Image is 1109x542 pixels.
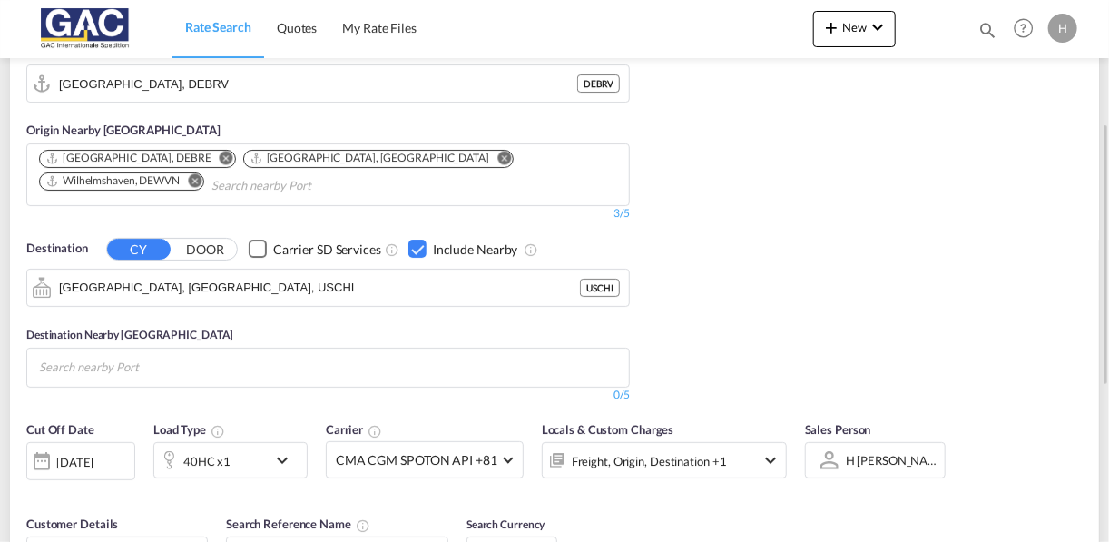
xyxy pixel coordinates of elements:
[59,274,580,301] input: Search by Port
[226,517,370,531] span: Search Reference Name
[27,65,629,102] md-input-container: Bremerhaven, DEBRV
[45,151,211,166] div: Bremen, DEBRE
[183,448,231,474] div: 40HC x1
[36,349,219,382] md-chips-wrap: Chips container with autocompletion. Enter the text area, type text to search, and then use the u...
[153,422,225,437] span: Load Type
[36,144,620,201] md-chips-wrap: Chips container. Use arrow keys to select chips.
[368,424,382,439] md-icon: The selected Trucker/Carrierwill be displayed in the rate results If the rates are from another f...
[211,172,384,201] input: Chips input.
[580,279,620,297] div: USCHI
[577,74,620,93] div: DEBRV
[820,20,888,34] span: New
[385,242,399,257] md-icon: Unchecked: Search for CY (Container Yard) services for all selected carriers.Checked : Search for...
[45,173,183,189] div: Press delete to remove this chip.
[250,151,493,166] div: Press delete to remove this chip.
[45,151,215,166] div: Press delete to remove this chip.
[542,422,674,437] span: Locals & Custom Charges
[173,239,237,260] button: DOOR
[26,388,630,403] div: 0/5
[27,8,150,49] img: 9f305d00dc7b11eeb4548362177db9c3.png
[820,16,842,38] md-icon: icon-plus 400-fg
[277,20,317,35] span: Quotes
[26,442,135,480] div: [DATE]
[271,449,302,471] md-icon: icon-chevron-down
[486,151,513,169] button: Remove
[26,422,94,437] span: Cut Off Date
[45,173,180,189] div: Wilhelmshaven, DEWVN
[356,518,370,533] md-icon: Your search will be saved by the below given name
[26,123,221,137] span: Origin Nearby [GEOGRAPHIC_DATA]
[211,424,225,439] md-icon: icon-information-outline
[26,517,118,531] span: Customer Details
[977,20,997,40] md-icon: icon-magnify
[542,442,787,478] div: Freight Origin Destination Factory Stuffingicon-chevron-down
[466,517,545,531] span: Search Currency
[524,242,538,257] md-icon: Unchecked: Ignores neighbouring ports when fetching rates.Checked : Includes neighbouring ports w...
[176,173,203,192] button: Remove
[336,451,497,469] span: CMA CGM SPOTON API +81
[208,151,235,169] button: Remove
[342,20,417,35] span: My Rate Files
[107,239,171,260] button: CY
[844,447,940,473] md-select: Sales Person: H menze
[977,20,997,47] div: icon-magnify
[273,241,381,259] div: Carrier SD Services
[846,453,950,468] div: H [PERSON_NAME]
[433,241,518,259] div: Include Nearby
[1048,14,1077,43] div: H
[26,328,233,341] span: Destination Nearby [GEOGRAPHIC_DATA]
[249,240,381,259] md-checkbox: Checkbox No Ink
[760,449,781,471] md-icon: icon-chevron-down
[813,11,896,47] button: icon-plus 400-fgNewicon-chevron-down
[1008,13,1048,45] div: Help
[39,353,211,382] input: Search nearby Port
[27,270,629,306] md-input-container: Chicago, IL, USCHI
[56,454,93,470] div: [DATE]
[805,422,871,437] span: Sales Person
[867,16,888,38] md-icon: icon-chevron-down
[326,422,382,437] span: Carrier
[59,70,577,97] input: Search by Port
[153,442,308,478] div: 40HC x1icon-chevron-down
[26,478,40,503] md-datepicker: Select
[613,206,630,222] div: 3/5
[250,151,489,166] div: Hamburg, DEHAM
[408,240,518,259] md-checkbox: Checkbox No Ink
[26,240,88,258] span: Destination
[185,19,251,34] span: Rate Search
[1008,13,1039,44] span: Help
[572,448,727,474] div: Freight Origin Destination Factory Stuffing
